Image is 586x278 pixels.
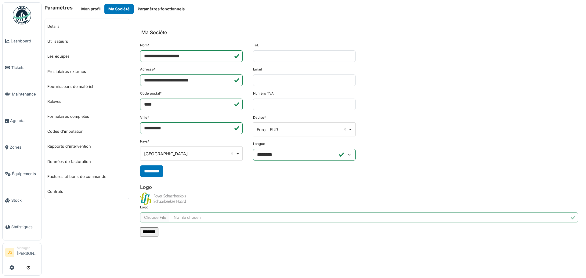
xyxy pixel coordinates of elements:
label: Ville [140,115,149,120]
a: Factures et bons de commande [45,169,129,184]
li: [PERSON_NAME] [17,246,39,259]
img: Badge_color-CXgf-gQk.svg [13,6,31,24]
a: Données de facturation [45,154,129,169]
a: Utilisateurs [45,34,129,49]
a: Codes d'imputation [45,124,129,139]
a: Formulaires complétés [45,109,129,124]
div: Euro - EUR [257,126,348,133]
a: Stock [3,187,41,214]
button: Ma Société [104,4,134,14]
button: Mon profil [77,4,104,14]
a: Détails [45,19,129,34]
abbr: Requis [160,91,162,96]
button: Paramètres fonctionnels [134,4,189,14]
abbr: Requis [154,67,156,71]
label: Langue [253,141,265,146]
h6: Ma Société [141,30,167,35]
h6: Paramètres [45,5,73,11]
img: uxxl0tkns7dxwdh3mvw5fi98yrwt [140,193,186,205]
span: Statistiques [11,224,39,230]
a: Zones [3,134,41,161]
abbr: Requis [147,115,149,120]
label: Tél. [253,43,259,48]
label: Nom [140,43,150,48]
label: Logo [140,205,148,210]
button: Remove item: 'BE' [229,150,235,157]
h6: Logo [140,184,578,190]
span: Tickets [11,65,39,70]
label: Numéro TVA [253,91,274,96]
abbr: Requis [148,139,150,143]
a: Contrats [45,184,129,199]
button: Remove item: 'EUR' [342,126,348,132]
a: Statistiques [3,214,41,240]
span: Maintenance [12,91,39,97]
label: Email [253,67,262,72]
span: Stock [11,197,39,203]
a: Relevés [45,94,129,109]
a: JS Manager[PERSON_NAME] [5,246,39,260]
a: Prestataires externes [45,64,129,79]
span: Agenda [10,118,39,124]
a: Fournisseurs de matériel [45,79,129,94]
span: Équipements [12,171,39,177]
a: Maintenance [3,81,41,107]
a: Tickets [3,54,41,81]
div: [GEOGRAPHIC_DATA] [144,150,235,157]
label: Pays [140,139,150,144]
a: Les équipes [45,49,129,64]
label: Code postal [140,91,162,96]
span: Zones [10,144,39,150]
a: Rapports d'intervention [45,139,129,154]
label: Devise [253,115,266,120]
a: Dashboard [3,28,41,54]
abbr: Requis [148,43,150,47]
abbr: Requis [264,115,266,120]
div: Manager [17,246,39,250]
a: Agenda [3,107,41,134]
a: Équipements [3,161,41,187]
label: Adresse [140,67,156,72]
li: JS [5,248,14,257]
span: Dashboard [11,38,39,44]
